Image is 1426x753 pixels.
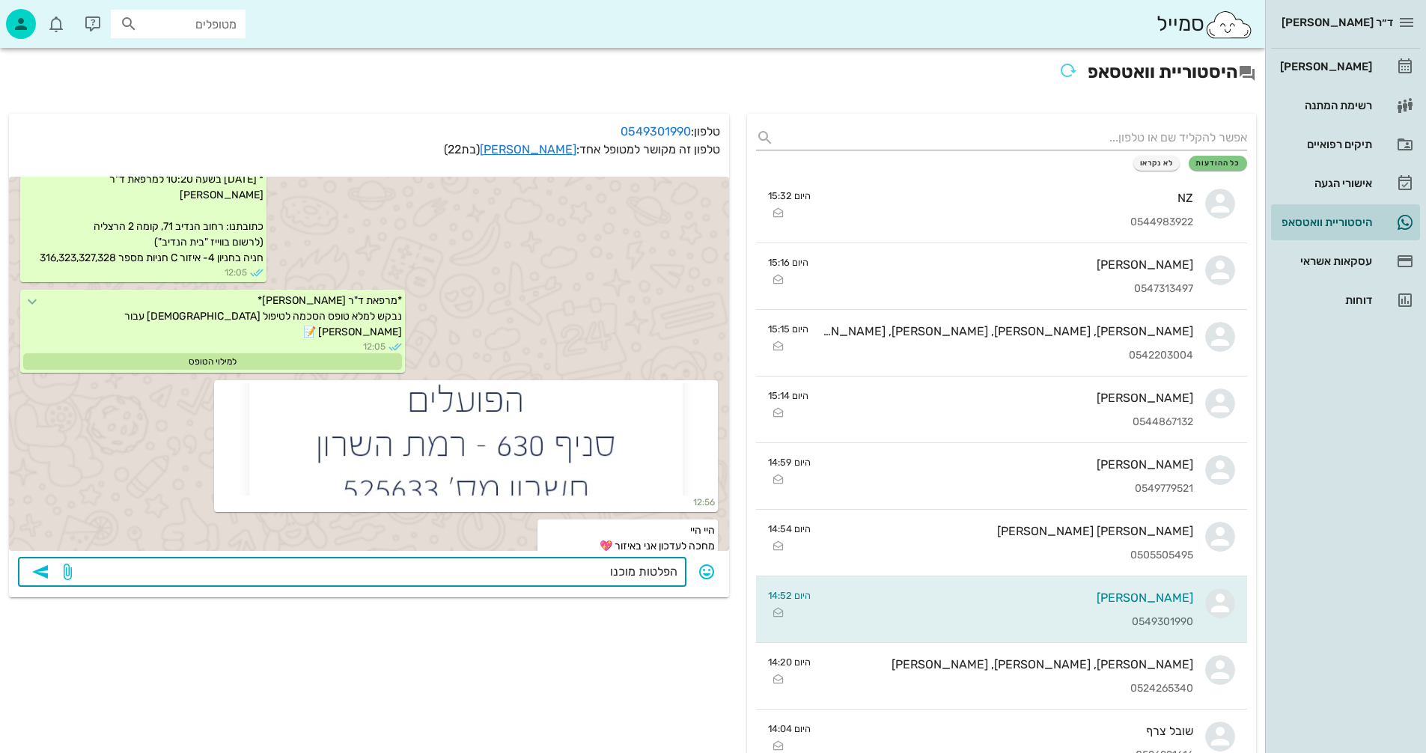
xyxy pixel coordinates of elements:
[18,123,720,141] p: טלפון:
[23,353,402,370] div: למילוי הטופס
[820,391,1193,405] div: [PERSON_NAME]
[768,388,808,403] small: היום 15:14
[823,549,1193,562] div: 0505505495
[820,324,1193,338] div: [PERSON_NAME], [PERSON_NAME], [PERSON_NAME], [PERSON_NAME], [PERSON_NAME]
[768,322,808,336] small: היום 15:15
[18,141,720,159] p: טלפון זה מקושר למטופל אחד:
[768,255,808,269] small: היום 15:16
[823,591,1193,605] div: [PERSON_NAME]
[1282,16,1393,29] span: ד״ר [PERSON_NAME]
[1271,88,1420,124] a: רשימת המתנה
[1277,100,1372,112] div: רשימת המתנה
[122,294,402,338] span: *מרפאת ד"ר [PERSON_NAME]* נבקש למלא טופס הסכמה לטיפול [DEMOGRAPHIC_DATA] עבור [PERSON_NAME] 📝
[1271,126,1420,162] a: תיקים רפואיים
[1271,204,1420,240] a: היסטוריית וואטסאפ
[1277,255,1372,267] div: עסקאות אשראי
[1277,177,1372,189] div: אישורי הגעה
[820,257,1193,272] div: [PERSON_NAME]
[363,340,386,353] span: 12:05
[1195,159,1240,168] span: כל ההודעות
[820,283,1193,296] div: 0547313497
[1271,243,1420,279] a: עסקאות אשראי
[823,524,1193,538] div: [PERSON_NAME] [PERSON_NAME]
[1271,282,1420,318] a: דוחות
[621,124,691,138] a: 0549301990
[768,655,811,669] small: היום 14:20
[823,724,1193,738] div: שובל צרף
[1271,165,1420,201] a: אישורי הגעה
[823,483,1193,496] div: 0549779521
[823,216,1193,229] div: 0544983922
[768,189,811,203] small: היום 15:32
[1189,156,1247,171] button: כל ההודעות
[9,57,1256,90] h2: היסטוריית וואטסאפ
[1157,8,1253,40] div: סמייל
[217,496,715,509] small: 12:56
[823,683,1193,695] div: 0524265340
[820,416,1193,429] div: 0544867132
[1271,49,1420,85] a: [PERSON_NAME]
[823,191,1193,205] div: NZ
[823,457,1193,472] div: [PERSON_NAME]
[1277,138,1372,150] div: תיקים רפואיים
[820,350,1193,362] div: 0542203004
[823,616,1193,629] div: 0549301990
[1277,61,1372,73] div: [PERSON_NAME]
[780,126,1247,150] input: אפשר להקליד שם או טלפון...
[225,266,247,279] span: 12:05
[1204,10,1253,40] img: SmileCloud logo
[1133,156,1180,171] button: לא נקראו
[1277,294,1372,306] div: דוחות
[768,522,811,536] small: היום 14:54
[823,657,1193,671] div: [PERSON_NAME], [PERSON_NAME], [PERSON_NAME]
[1277,216,1372,228] div: היסטוריית וואטסאפ
[768,588,811,603] small: היום 14:52
[768,455,811,469] small: היום 14:59
[444,142,480,156] span: (בת )
[1140,159,1174,168] span: לא נקראו
[44,12,53,21] span: תג
[448,142,461,156] span: 22
[480,142,576,156] a: [PERSON_NAME]
[768,722,811,736] small: היום 14:04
